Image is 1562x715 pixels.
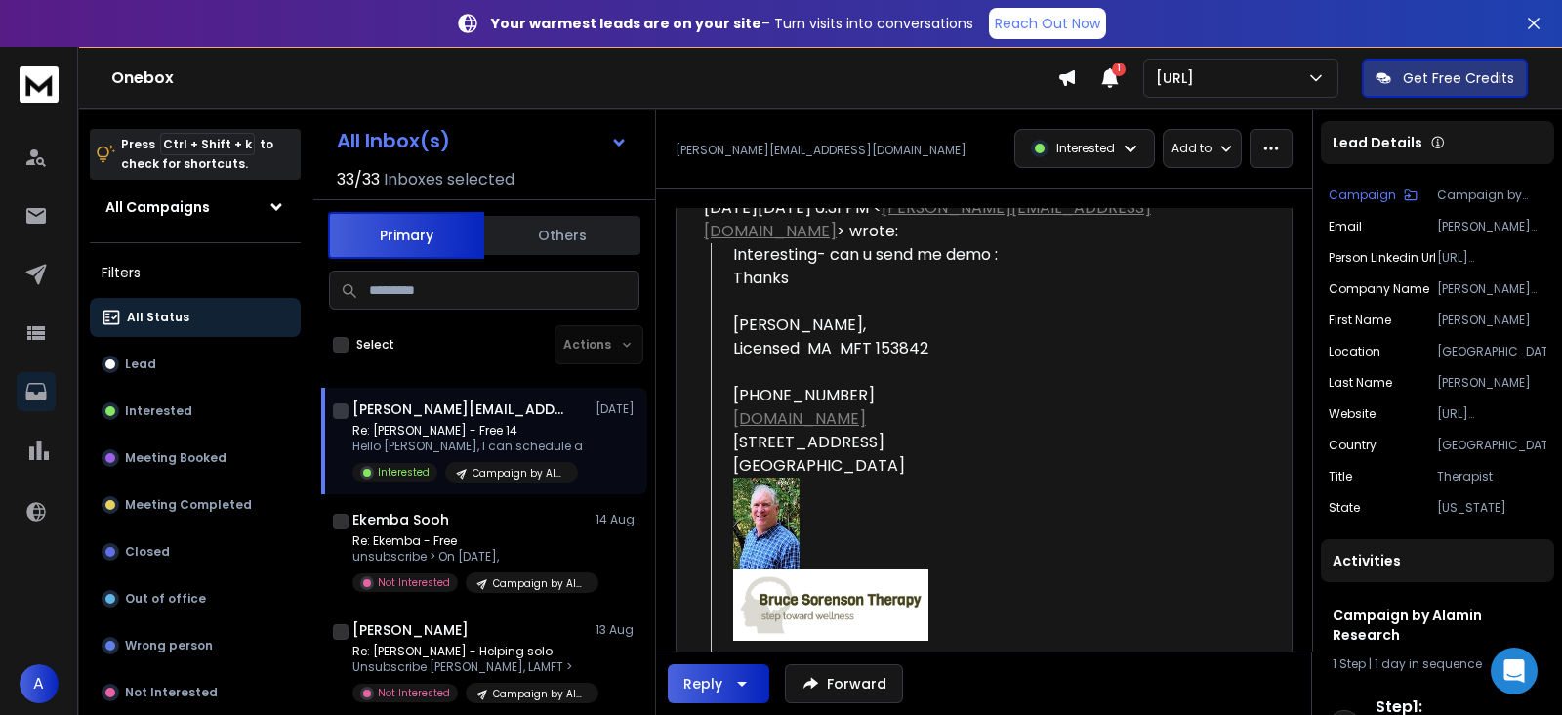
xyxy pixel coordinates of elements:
[90,485,301,525] button: Meeting Completed
[20,664,59,703] button: A
[668,664,769,703] button: Reply
[704,196,1151,242] a: [PERSON_NAME][EMAIL_ADDRESS][DOMAIN_NAME]
[733,569,928,641] img: AIorK4wfavdYaYGqI6llLSl83rs4HshIfRQwbTuyZvj4AkzGtBmBzAiwLt40akO2Ml2BSh293fes88sNDox8
[352,533,587,549] p: Re: Ekemba - Free
[125,638,213,653] p: Wrong person
[1329,281,1429,297] p: Company Name
[1437,281,1546,297] p: [PERSON_NAME] Therapy
[1437,219,1546,234] p: [PERSON_NAME][EMAIL_ADDRESS][DOMAIN_NAME]
[1333,656,1542,672] div: |
[1329,344,1380,359] p: location
[1329,188,1418,203] button: Campaign
[1491,648,1538,694] div: Open Intercom Messenger
[1156,68,1202,88] p: [URL]
[1329,438,1377,453] p: country
[352,400,567,419] h1: [PERSON_NAME][EMAIL_ADDRESS][DOMAIN_NAME]
[733,407,866,430] a: [DOMAIN_NAME]
[90,626,301,665] button: Wrong person
[1329,375,1392,391] p: Last Name
[90,298,301,337] button: All Status
[90,579,301,618] button: Out of office
[125,403,192,419] p: Interested
[1329,406,1376,422] p: website
[491,14,761,33] strong: Your warmest leads are on your site
[1375,655,1482,672] span: 1 day in sequence
[995,14,1100,33] p: Reach Out Now
[125,497,252,513] p: Meeting Completed
[90,532,301,571] button: Closed
[1329,250,1436,266] p: person linkedin url
[90,345,301,384] button: Lead
[90,673,301,712] button: Not Interested
[1437,500,1546,516] p: [US_STATE]
[493,576,587,591] p: Campaign by Alamin Research
[1329,500,1360,516] p: state
[1329,188,1396,203] p: Campaign
[125,544,170,560] p: Closed
[1437,250,1546,266] p: [URL][DOMAIN_NAME]
[484,214,640,257] button: Others
[352,659,587,675] p: Unsubscribe [PERSON_NAME], LAMFT >
[378,686,450,700] p: Not Interested
[1437,438,1546,453] p: [GEOGRAPHIC_DATA]
[733,478,800,569] img: AIorK4y1GFc4lKt6Sk0WGCM4TvumGDPK0Tb3oxLSCDszpFE2sky2FzcqVV1tVioSPegdNU3AWDiTIZamHYDi
[1333,133,1422,152] p: Lead Details
[125,357,156,372] p: Lead
[321,121,643,160] button: All Inbox(s)
[90,392,301,431] button: Interested
[356,337,394,353] label: Select
[1403,68,1514,88] p: Get Free Credits
[596,622,639,638] p: 13 Aug
[989,8,1106,39] a: Reach Out Now
[1333,655,1366,672] span: 1 Step
[1333,606,1542,645] h1: Campaign by Alamin Research
[352,510,449,529] h1: Ekemba Sooh
[352,549,587,565] p: unsubscribe > On [DATE],
[121,135,273,174] p: Press to check for shortcuts.
[596,512,639,527] p: 14 Aug
[125,450,226,466] p: Meeting Booked
[1112,63,1126,76] span: 1
[596,401,639,417] p: [DATE]
[127,310,189,325] p: All Status
[111,66,1057,90] h1: Onebox
[1329,469,1352,484] p: title
[105,197,210,217] h1: All Campaigns
[491,14,973,33] p: – Turn visits into conversations
[378,575,450,590] p: Not Interested
[1437,406,1546,422] p: [URL][DOMAIN_NAME]
[1321,539,1554,582] div: Activities
[378,465,430,480] p: Interested
[328,212,484,259] button: Primary
[683,674,722,694] div: Reply
[1437,469,1546,484] p: Therapist
[493,687,587,701] p: Campaign by Alamin Research
[125,685,218,700] p: Not Interested
[384,168,514,191] h3: Inboxes selected
[733,431,1249,454] div: [STREET_ADDRESS]
[352,439,583,454] p: Hello [PERSON_NAME], I can schedule a
[785,664,903,703] button: Forward
[733,243,1249,267] div: Interesting- can u send me demo :
[352,644,587,659] p: Re: [PERSON_NAME] - Helping solo
[125,591,206,607] p: Out of office
[733,384,1249,407] div: [PHONE_NUMBER]
[352,423,583,439] p: Re: [PERSON_NAME] - Free 14
[20,66,59,103] img: logo
[1437,188,1546,203] p: Campaign by Alamin Research
[1171,141,1212,156] p: Add to
[337,131,450,150] h1: All Inbox(s)
[1437,375,1546,391] p: [PERSON_NAME]
[473,466,566,481] p: Campaign by Alamin Research
[90,439,301,478] button: Meeting Booked
[160,133,255,155] span: Ctrl + Shift + k
[337,168,380,191] span: 33 / 33
[1362,59,1528,98] button: Get Free Credits
[1056,141,1115,156] p: Interested
[1437,313,1546,328] p: [PERSON_NAME]
[1329,313,1391,328] p: First Name
[1329,219,1362,234] p: Email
